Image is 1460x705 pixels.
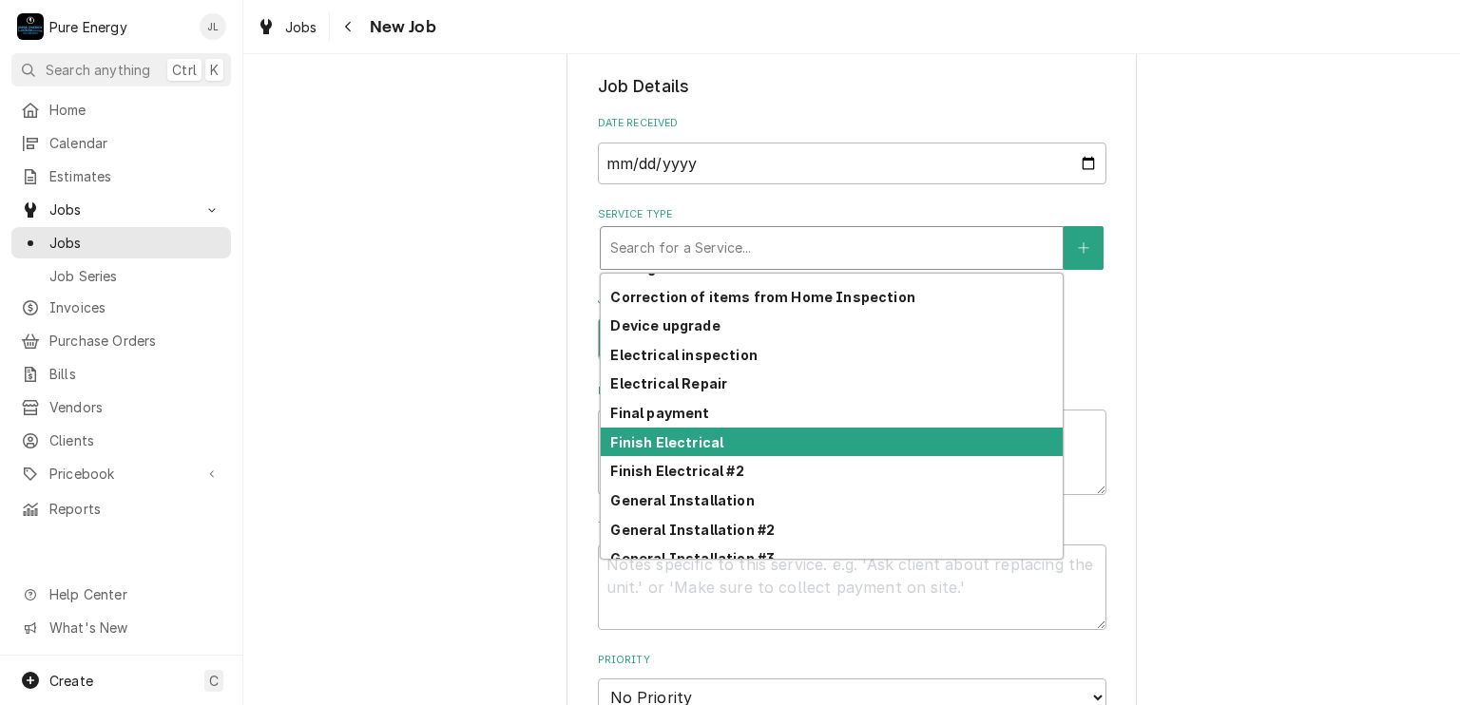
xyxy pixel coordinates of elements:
div: Pure Energy's Avatar [17,13,44,40]
span: New Job [364,14,436,40]
span: Jobs [49,200,193,219]
span: Ctrl [172,60,197,80]
span: Estimates [49,166,221,186]
button: Navigate back [334,11,364,42]
label: Reason For Call [598,384,1106,399]
a: Job Series [11,260,231,292]
strong: General Installation [610,492,754,508]
label: Technician Instructions [598,519,1106,534]
label: Service Type [598,207,1106,222]
strong: Electrical inspection [610,347,757,363]
strong: General Installation #2 [610,522,775,538]
span: Help Center [49,584,220,604]
span: Home [49,100,221,120]
a: Clients [11,425,231,456]
a: Purchase Orders [11,325,231,356]
button: Search anythingCtrlK [11,53,231,86]
strong: Change order #6 [610,259,725,276]
label: Job Type [598,293,1106,308]
span: Reports [49,499,221,519]
label: Date Received [598,116,1106,131]
div: Job Type [598,293,1106,360]
strong: Device upgrade [610,317,720,333]
label: Priority [598,653,1106,668]
span: Pricebook [49,464,193,484]
span: Bills [49,364,221,384]
strong: Finish Electrical [610,434,723,450]
span: K [210,60,219,80]
legend: Job Details [598,74,1106,99]
strong: Electrical Repair [610,375,727,391]
svg: Create New Service [1078,241,1089,255]
span: What's New [49,618,220,638]
span: Vendors [49,397,221,417]
div: Reason For Call [598,384,1106,495]
div: Technician Instructions [598,519,1106,630]
span: Calendar [49,133,221,153]
strong: General Installation #3 [610,550,775,566]
a: Home [11,94,231,125]
a: Go to Pricebook [11,458,231,489]
strong: Finish Electrical #2 [610,463,743,479]
div: Pure Energy [49,17,127,37]
a: Calendar [11,127,231,159]
span: Invoices [49,297,221,317]
a: Go to Help Center [11,579,231,610]
input: yyyy-mm-dd [598,143,1106,184]
a: Jobs [11,227,231,258]
span: Purchase Orders [49,331,221,351]
a: Estimates [11,161,231,192]
span: Search anything [46,60,150,80]
a: Invoices [11,292,231,323]
a: Reports [11,493,231,524]
div: P [17,13,44,40]
strong: Final payment [610,405,709,421]
div: JL [200,13,226,40]
a: Vendors [11,391,231,423]
span: Jobs [285,17,317,37]
span: C [209,671,219,691]
strong: Correction of items from Home Inspection [610,289,914,305]
a: Go to Jobs [11,194,231,225]
span: Create [49,673,93,689]
div: Service Type [598,207,1106,269]
a: Go to What's New [11,612,231,643]
span: Job Series [49,266,221,286]
span: Clients [49,430,221,450]
div: Date Received [598,116,1106,183]
a: Bills [11,358,231,390]
button: Create New Service [1064,226,1104,270]
div: James Linnenkamp's Avatar [200,13,226,40]
span: Jobs [49,233,221,253]
a: Jobs [249,11,325,43]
